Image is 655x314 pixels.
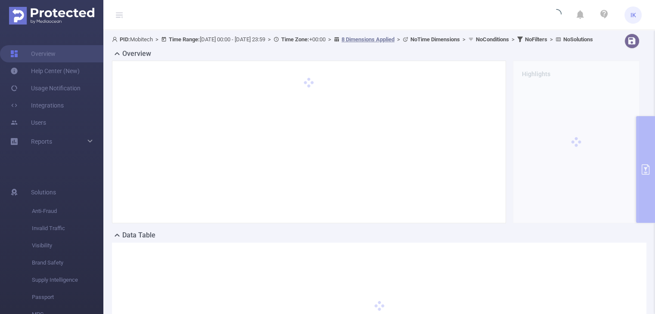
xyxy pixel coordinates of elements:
a: Integrations [10,97,64,114]
span: Mobitech [DATE] 00:00 - [DATE] 23:59 +00:00 [112,36,593,43]
span: > [509,36,517,43]
b: No Filters [525,36,547,43]
a: Usage Notification [10,80,81,97]
b: No Time Dimensions [410,36,460,43]
i: icon: user [112,37,120,42]
a: Reports [31,133,52,150]
span: > [460,36,468,43]
b: PID: [120,36,130,43]
a: Overview [10,45,56,62]
span: Supply Intelligence [32,271,103,289]
b: Time Zone: [281,36,309,43]
span: > [394,36,403,43]
img: Protected Media [9,7,94,25]
a: Users [10,114,46,131]
span: Reports [31,138,52,145]
span: Visibility [32,237,103,254]
h2: Data Table [122,230,155,240]
span: Brand Safety [32,254,103,271]
span: > [326,36,334,43]
h2: Overview [122,49,151,59]
u: 8 Dimensions Applied [341,36,394,43]
span: > [153,36,161,43]
span: Solutions [31,184,56,201]
span: Anti-Fraud [32,203,103,220]
span: > [265,36,273,43]
b: No Conditions [476,36,509,43]
span: IK [630,6,636,24]
span: > [547,36,556,43]
span: Passport [32,289,103,306]
b: No Solutions [563,36,593,43]
i: icon: loading [551,9,562,21]
span: Invalid Traffic [32,220,103,237]
a: Help Center (New) [10,62,80,80]
b: Time Range: [169,36,200,43]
